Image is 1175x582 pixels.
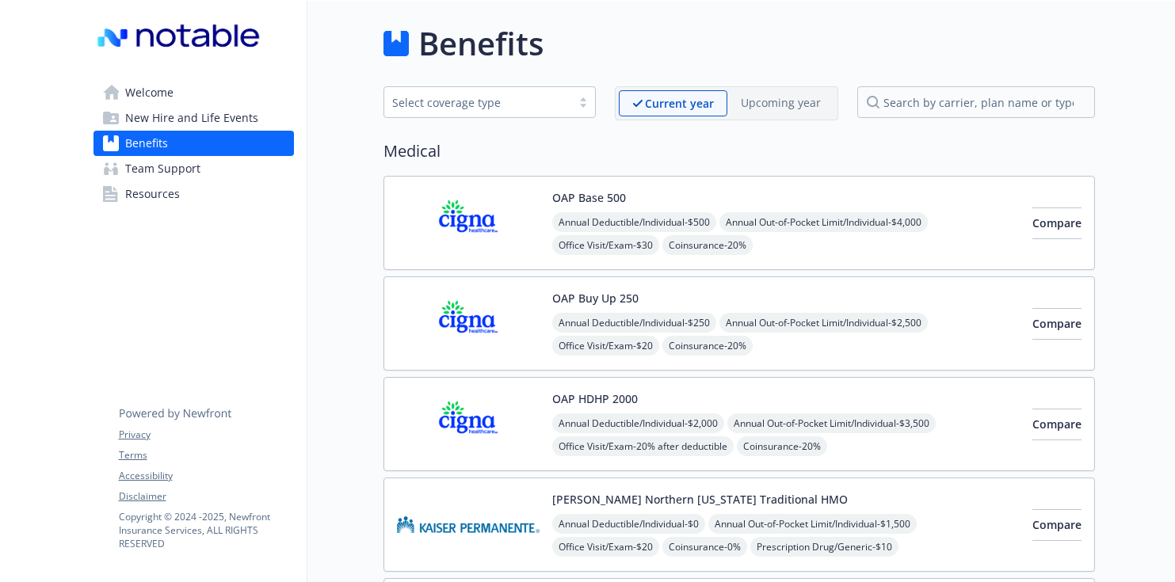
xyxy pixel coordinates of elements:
span: New Hire and Life Events [125,105,258,131]
h2: Medical [383,139,1095,163]
button: OAP Buy Up 250 [552,290,639,306]
span: Benefits [125,131,168,156]
button: Compare [1032,207,1082,239]
p: Copyright © 2024 - 2025 , Newfront Insurance Services, ALL RIGHTS RESERVED [119,510,293,550]
span: Coinsurance - 0% [662,537,747,557]
img: Kaiser Permanente Insurance Company carrier logo [397,491,540,558]
span: Annual Out-of-Pocket Limit/Individual - $1,500 [708,514,917,534]
a: Resources [93,181,294,207]
span: Welcome [125,80,174,105]
span: Resources [125,181,180,207]
h1: Benefits [418,20,544,67]
a: Privacy [119,428,293,442]
span: Office Visit/Exam - $20 [552,537,659,557]
img: CIGNA carrier logo [397,290,540,357]
button: OAP HDHP 2000 [552,390,638,407]
button: Compare [1032,308,1082,340]
button: OAP Base 500 [552,189,626,206]
a: Disclaimer [119,489,293,504]
span: Coinsurance - 20% [662,336,753,356]
span: Compare [1032,215,1082,230]
img: CIGNA carrier logo [397,390,540,458]
span: Coinsurance - 20% [737,436,827,456]
img: CIGNA carrier logo [397,189,540,257]
a: Terms [119,448,293,462]
a: Welcome [93,80,294,105]
div: Select coverage type [392,94,563,111]
span: Upcoming year [727,90,834,116]
span: Compare [1032,316,1082,331]
span: Annual Out-of-Pocket Limit/Individual - $3,500 [727,413,936,433]
a: New Hire and Life Events [93,105,294,131]
input: search by carrier, plan name or type [857,86,1095,118]
span: Annual Out-of-Pocket Limit/Individual - $2,500 [719,313,928,333]
span: Coinsurance - 20% [662,235,753,255]
p: Upcoming year [741,94,821,111]
button: Compare [1032,409,1082,440]
button: Compare [1032,509,1082,541]
span: Team Support [125,156,200,181]
p: Current year [645,95,714,112]
span: Office Visit/Exam - $20 [552,336,659,356]
span: Prescription Drug/Generic - $10 [750,537,898,557]
span: Annual Deductible/Individual - $2,000 [552,413,724,433]
span: Office Visit/Exam - $30 [552,235,659,255]
span: Compare [1032,417,1082,432]
span: Compare [1032,517,1082,532]
a: Benefits [93,131,294,156]
span: Annual Out-of-Pocket Limit/Individual - $4,000 [719,212,928,232]
span: Annual Deductible/Individual - $250 [552,313,716,333]
span: Annual Deductible/Individual - $500 [552,212,716,232]
span: Annual Deductible/Individual - $0 [552,514,705,534]
span: Office Visit/Exam - 20% after deductible [552,436,734,456]
button: [PERSON_NAME] Northern [US_STATE] Traditional HMO [552,491,848,508]
a: Team Support [93,156,294,181]
a: Accessibility [119,469,293,483]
